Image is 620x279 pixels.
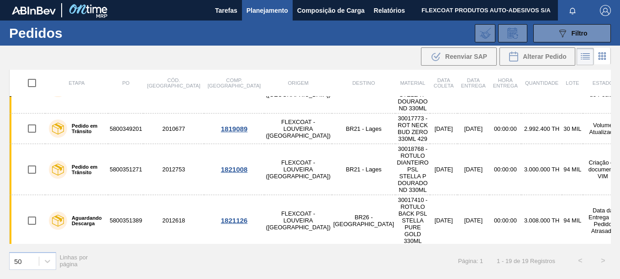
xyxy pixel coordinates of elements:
[9,28,137,38] h1: Pedidos
[395,114,430,144] td: 30017773 - ROT NECK BUD ZERO 330ML 429
[147,77,200,88] span: Cód. [GEOGRAPHIC_DATA]
[525,80,558,86] span: Quantidade
[215,5,237,16] span: Tarefas
[497,258,555,264] span: 1 - 19 de 19 Registros
[60,254,88,268] span: Linhas por página
[108,144,143,195] td: 5800351271
[264,144,332,195] td: FLEXCOAT - LOUVEIRA ([GEOGRAPHIC_DATA])
[205,217,263,224] div: 1821126
[593,80,613,86] span: Estado
[498,24,527,42] div: Solicitação de Revisão de Pedidos
[264,195,332,246] td: FLEXCOAT - LOUVEIRA ([GEOGRAPHIC_DATA])
[430,144,457,195] td: [DATE]
[395,195,430,246] td: 30017410 - ROTULO BACK PSL STELLA PURE GOLD 330ML
[12,6,56,15] img: TNhmsLtSVTkK8tSr43FrP2fwEKptu5GPRR3wAAAABJRU5ErkJggg==
[374,5,405,16] span: Relatórios
[108,114,143,144] td: 5800349201
[592,249,615,272] button: >
[67,215,105,226] label: Aguardando Descarga
[69,80,85,86] span: Etapa
[143,195,204,246] td: 2012618
[457,144,489,195] td: [DATE]
[562,144,583,195] td: 94 MIL
[562,195,583,246] td: 94 MIL
[493,77,518,88] span: Hora Entrega
[395,144,430,195] td: 30018768 - ROTULO DIANTEIRO PSL STELLA P DOURADO ND 330ML
[332,144,395,195] td: BR21 - Lages
[600,5,611,16] img: Logout
[566,80,579,86] span: Lote
[264,114,332,144] td: FLEXCOAT - LOUVEIRA ([GEOGRAPHIC_DATA])
[400,80,425,86] span: Material
[332,195,395,246] td: BR26 - [GEOGRAPHIC_DATA]
[205,165,263,173] div: 1821008
[489,195,521,246] td: 00:00:00
[288,80,308,86] span: Origem
[577,48,594,65] div: Visão em Lista
[457,195,489,246] td: [DATE]
[458,258,483,264] span: Página: 1
[523,53,567,60] span: Alterar Pedido
[247,5,288,16] span: Planejamento
[122,80,130,86] span: PO
[521,144,562,195] td: 3.000.000 TH
[143,144,204,195] td: 2012753
[489,114,521,144] td: 00:00:00
[572,30,588,37] span: Filtro
[14,257,22,265] div: 50
[430,114,457,144] td: [DATE]
[457,114,489,144] td: [DATE]
[434,77,454,88] span: Data coleta
[352,80,375,86] span: Destino
[332,114,395,144] td: BR21 - Lages
[499,47,575,66] div: Alterar Pedido
[475,24,495,42] div: Importar Negociações dos Pedidos
[67,123,105,134] label: Pedido em Trânsito
[445,53,487,60] span: Reenviar SAP
[533,24,611,42] button: Filtro
[558,4,587,17] button: Notificações
[208,77,261,88] span: Comp. [GEOGRAPHIC_DATA]
[562,114,583,144] td: 30 MIL
[594,48,611,65] div: Visão em Cards
[489,144,521,195] td: 00:00:00
[205,125,263,133] div: 1819089
[569,249,592,272] button: <
[430,195,457,246] td: [DATE]
[108,195,143,246] td: 5800351389
[143,114,204,144] td: 2010677
[297,5,365,16] span: Composição de Carga
[521,195,562,246] td: 3.008.000 TH
[461,77,486,88] span: Data entrega
[421,47,497,66] div: Reenviar SAP
[67,164,105,175] label: Pedido em Trânsito
[521,114,562,144] td: 2.992.400 TH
